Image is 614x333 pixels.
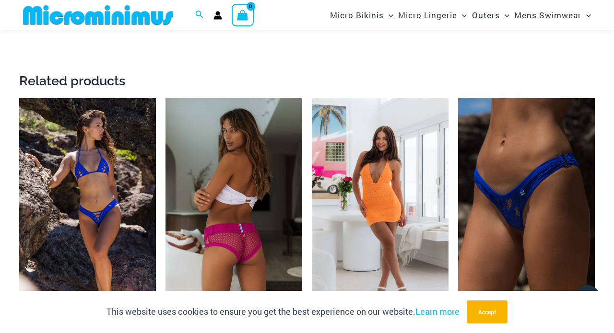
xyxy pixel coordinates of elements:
a: Micro BikinisMenu ToggleMenu Toggle [328,3,396,27]
button: Accept [467,300,508,323]
a: Island Heat Ocean 439 Bottom 01Island Heat Ocean 439 Bottom 02Island Heat Ocean 439 Bottom 02 [458,98,595,303]
a: Nefertiti Neon Orange 5671 Dress 01Nefertiti Neon Orange 5671 Dress 02Nefertiti Neon Orange 5671 ... [312,98,449,303]
span: Outers [472,3,500,27]
span: Micro Lingerie [398,3,457,27]
a: View Shopping Cart, empty [232,4,254,26]
img: MM SHOP LOGO FLAT [19,4,177,26]
span: Menu Toggle [384,3,393,27]
a: Micro LingerieMenu ToggleMenu Toggle [396,3,469,27]
img: Nefertiti Neon Orange 5671 Dress 01 [312,98,449,303]
a: OutersMenu ToggleMenu Toggle [470,3,512,27]
img: Lighthouse Fuchsia 516 Shorts 05 [165,98,302,303]
img: Island Heat Ocean 439 Bottom 01 [458,98,595,303]
a: Mens SwimwearMenu ToggleMenu Toggle [512,3,593,27]
img: Link Cobalt Blue 3070 Top 4955 Bottom 03 [19,98,156,303]
nav: Site Navigation [326,1,595,29]
p: This website uses cookies to ensure you get the best experience on our website. [106,305,460,319]
a: Lighthouse Fuchsia 516 Shorts 04Lighthouse Fuchsia 516 Shorts 05Lighthouse Fuchsia 516 Shorts 05 [165,98,302,303]
a: Account icon link [213,11,222,20]
h2: Related products [19,72,595,89]
span: Menu Toggle [581,3,591,27]
a: Learn more [415,306,460,317]
span: Menu Toggle [500,3,509,27]
span: Micro Bikinis [330,3,384,27]
a: Link Cobalt Blue 3070 Top 4955 Bottom 03Link Cobalt Blue 3070 Top 4955 Bottom 04Link Cobalt Blue ... [19,98,156,303]
a: Search icon link [195,9,204,22]
span: Menu Toggle [457,3,467,27]
span: Mens Swimwear [514,3,581,27]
